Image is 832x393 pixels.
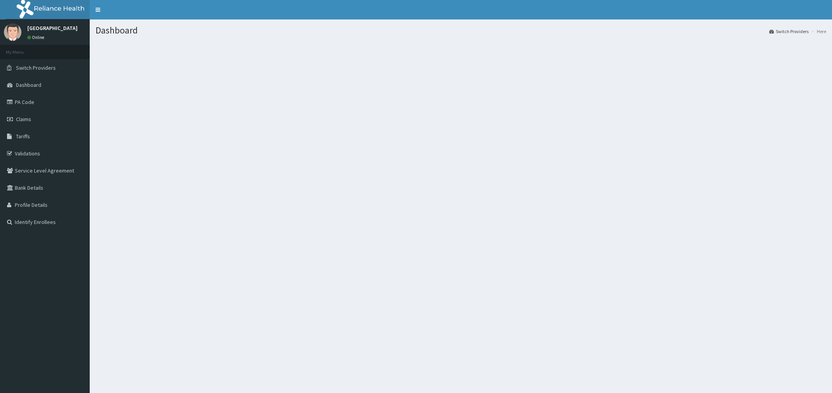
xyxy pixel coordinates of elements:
[16,133,30,140] span: Tariffs
[809,28,826,35] li: Here
[769,28,809,35] a: Switch Providers
[4,23,21,41] img: User Image
[27,35,46,40] a: Online
[27,25,78,31] p: [GEOGRAPHIC_DATA]
[96,25,826,35] h1: Dashboard
[16,116,31,123] span: Claims
[16,64,56,71] span: Switch Providers
[16,81,41,88] span: Dashboard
